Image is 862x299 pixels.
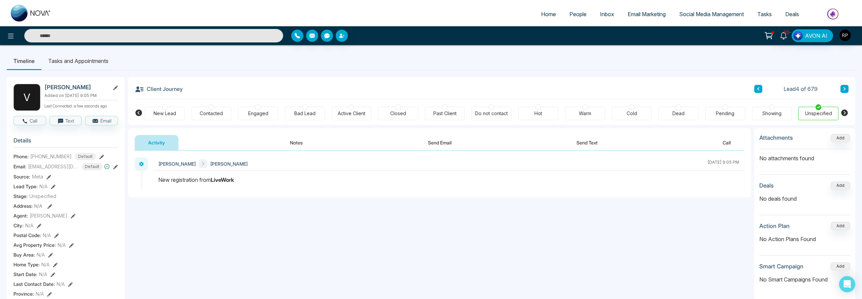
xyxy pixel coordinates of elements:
[593,8,621,21] a: Inbox
[831,134,850,142] button: Add
[805,110,832,117] div: Unspecified
[13,251,35,258] span: Buy Area :
[809,6,858,22] img: Market-place.gif
[563,8,593,21] a: People
[785,11,799,18] span: Deals
[13,212,28,219] span: Agent:
[13,202,42,209] span: Address:
[13,222,24,229] span: City :
[25,222,33,229] span: N/A
[433,110,457,117] div: Past Client
[13,153,29,160] span: Phone:
[57,280,65,288] span: N/A
[759,195,850,203] p: No deals found
[154,110,176,117] div: New Lead
[751,8,778,21] a: Tasks
[805,32,827,40] span: AVON AI
[39,271,47,278] span: N/A
[13,193,28,200] span: Stage:
[831,262,850,270] button: Add
[135,84,183,94] h3: Client Journey
[784,29,790,35] span: 10+
[28,163,78,170] span: [EMAIL_ADDRESS][DOMAIN_NAME]
[839,30,851,41] img: User Avatar
[13,84,40,111] div: V
[34,203,42,209] span: N/A
[778,8,806,21] a: Deals
[707,159,739,168] div: [DATE] 9:05 PM
[276,135,316,150] button: Notes
[475,110,508,117] div: Do not contact
[775,29,792,41] a: 10+
[41,52,115,70] li: Tasks and Appointments
[792,29,833,42] button: AVON AI
[338,110,365,117] div: Active Client
[759,182,774,189] h3: Deals
[135,135,178,150] button: Activity
[759,263,803,270] h3: Smart Campaign
[41,261,49,268] span: N/A
[75,153,96,160] span: Default
[7,52,41,70] li: Timeline
[13,280,55,288] span: Last Contact Date :
[13,173,30,180] span: Source:
[415,135,465,150] button: Send Email
[13,261,40,268] span: Home Type :
[81,163,103,170] span: Default
[831,135,850,140] span: Add
[37,251,45,258] span: N/A
[13,241,56,248] span: Avg Property Price :
[759,223,790,229] h3: Action Plan
[390,110,406,117] div: Closed
[541,11,556,18] span: Home
[759,149,850,162] p: No attachments found
[11,5,51,22] img: Nova CRM Logo
[759,134,793,141] h3: Attachments
[13,163,26,170] span: Email:
[30,212,67,219] span: [PERSON_NAME]
[13,271,37,278] span: Start Date :
[762,110,782,117] div: Showing
[32,173,43,180] span: Meta
[831,181,850,190] button: Add
[13,183,38,190] span: Lead Type:
[13,290,34,297] span: Province :
[831,222,850,230] button: Add
[784,85,818,93] span: Lead 4 of 679
[534,110,542,117] div: Hot
[13,232,41,239] span: Postal Code :
[716,110,734,117] div: Pending
[13,116,46,125] button: Call
[49,116,82,125] button: Text
[759,235,850,243] p: No Action Plans Found
[36,290,44,297] span: N/A
[44,84,107,91] h2: [PERSON_NAME]
[672,110,685,117] div: Dead
[85,116,118,125] button: Email
[44,102,118,109] p: Last Connected: a few seconds ago
[13,137,118,147] h3: Details
[709,135,744,150] button: Call
[563,135,611,150] button: Send Text
[58,241,66,248] span: N/A
[793,31,803,40] img: Lead Flow
[210,160,248,167] span: [PERSON_NAME]
[294,110,316,117] div: Bad Lead
[759,275,850,284] p: No Smart Campaigns Found
[200,110,223,117] div: Contacted
[757,11,772,18] span: Tasks
[621,8,672,21] a: Email Marketing
[679,11,744,18] span: Social Media Management
[43,232,51,239] span: N/A
[672,8,751,21] a: Social Media Management
[39,183,47,190] span: N/A
[569,11,587,18] span: People
[30,153,72,160] span: [PHONE_NUMBER]
[248,110,268,117] div: Engaged
[534,8,563,21] a: Home
[44,93,118,99] p: Added on [DATE] 9:05 PM
[158,160,196,167] span: [PERSON_NAME]
[628,11,666,18] span: Email Marketing
[29,193,56,200] span: Unspecified
[579,110,591,117] div: Warm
